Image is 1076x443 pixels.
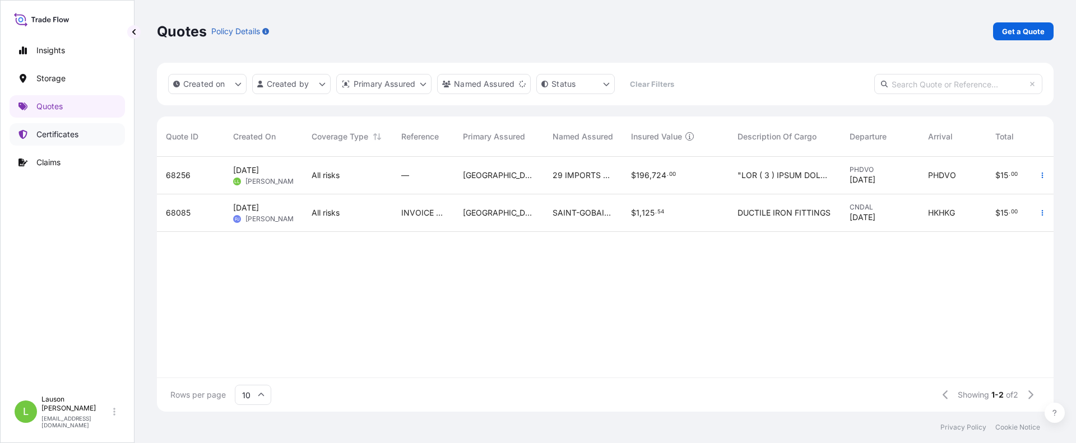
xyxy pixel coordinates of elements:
a: Certificates [10,123,125,146]
span: . [1009,172,1010,176]
button: Sort [370,130,384,143]
a: Insights [10,39,125,62]
span: Insured Value [631,131,682,142]
span: . [1009,210,1010,214]
span: Quote ID [166,131,198,142]
button: createdOn Filter options [168,74,247,94]
span: HKHKG [928,207,955,218]
button: createdBy Filter options [252,74,331,94]
span: PJ [235,213,240,225]
span: [PERSON_NAME] [245,214,300,223]
a: Quotes [10,95,125,118]
span: Coverage Type [312,131,368,142]
p: Quotes [157,22,207,40]
span: SAINT-GOBAIN [PERSON_NAME]([GEOGRAPHIC_DATA]) PIPELINES TECHNOLOGY CO., LTD. [553,207,613,218]
span: [DATE] [850,212,875,223]
span: Arrival [928,131,953,142]
p: Insights [36,45,65,56]
span: 00 [669,172,676,176]
span: PHDVO [850,165,910,174]
span: Named Assured [553,131,613,142]
span: — [401,170,409,181]
span: [DATE] [233,202,259,213]
p: Certificates [36,129,78,140]
p: Created on [183,78,225,90]
input: Search Quote or Reference... [874,74,1042,94]
p: Policy Details [211,26,260,37]
span: . [655,210,657,214]
span: Total [995,131,1014,142]
span: 15 [1000,209,1008,217]
span: of 2 [1006,389,1018,400]
span: , [639,209,642,217]
a: Storage [10,67,125,90]
span: $ [631,171,636,179]
span: 00 [1011,172,1018,176]
span: [DATE] [233,165,259,176]
a: Get a Quote [993,22,1054,40]
span: Primary Assured [463,131,525,142]
span: , [650,171,652,179]
span: [GEOGRAPHIC_DATA] [463,207,535,218]
span: PHDVO [928,170,956,181]
p: Created by [267,78,309,90]
span: "LOR ( 3 ) IPSUM DOLORSI-AMETCONS ADIPISCI ELITSEDD EIUSM TEM88I9 UTLABO ET./DOLORE MA./ALI EN.: ... [738,170,832,181]
span: 68085 [166,207,191,218]
span: 196 [636,171,650,179]
span: 1 [636,209,639,217]
span: All risks [312,207,340,218]
a: Claims [10,151,125,174]
span: All risks [312,170,340,181]
span: Showing [958,389,989,400]
span: 125 [642,209,655,217]
p: [EMAIL_ADDRESS][DOMAIN_NAME] [41,415,111,428]
span: . [667,172,669,176]
span: Description Of Cargo [738,131,817,142]
span: L [23,406,29,417]
span: 54 [657,210,664,214]
span: DUCTILE IRON FITTINGS [738,207,831,218]
span: 15 [1000,171,1008,179]
span: 724 [652,171,666,179]
p: Lauson [PERSON_NAME] [41,395,111,413]
p: Storage [36,73,66,84]
span: CNDAL [850,203,910,212]
p: Get a Quote [1002,26,1045,37]
a: Cookie Notice [995,423,1040,432]
p: Primary Assured [354,78,415,90]
button: distributor Filter options [336,74,432,94]
span: Created On [233,131,276,142]
span: 00 [1011,210,1018,214]
button: certificateStatus Filter options [536,74,615,94]
span: 1-2 [991,389,1004,400]
span: LL [234,176,240,187]
span: Departure [850,131,887,142]
span: [DATE] [850,174,875,185]
span: Rows per page [170,389,226,400]
button: cargoOwner Filter options [437,74,531,94]
span: [PERSON_NAME] [245,177,300,186]
p: Status [551,78,576,90]
span: $ [995,209,1000,217]
span: INVOICE NO.: IN25-HKG-PAMJS-172 [401,207,445,218]
span: 29 IMPORTS LLC [553,170,613,181]
span: $ [631,209,636,217]
span: $ [995,171,1000,179]
p: Clear Filters [630,78,674,90]
button: Clear Filters [620,75,683,93]
span: [GEOGRAPHIC_DATA] [463,170,535,181]
a: Privacy Policy [940,423,986,432]
p: Named Assured [454,78,514,90]
p: Quotes [36,101,63,112]
p: Claims [36,157,61,168]
span: 68256 [166,170,191,181]
span: Reference [401,131,439,142]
